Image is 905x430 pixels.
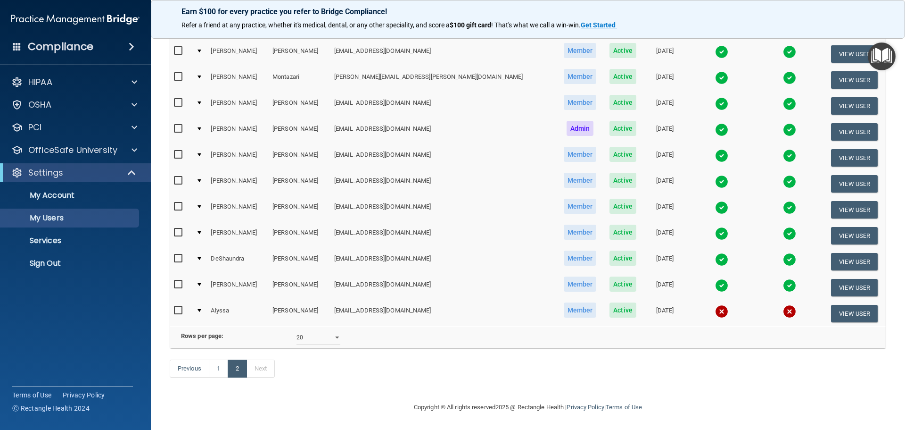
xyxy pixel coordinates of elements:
img: tick.e7d51cea.svg [783,201,796,214]
img: cross.ca9f0e7f.svg [783,305,796,318]
a: Previous [170,360,209,378]
button: View User [831,279,878,296]
td: [PERSON_NAME][EMAIL_ADDRESS][PERSON_NAME][DOMAIN_NAME] [330,67,557,93]
p: Services [6,236,135,245]
img: tick.e7d51cea.svg [783,175,796,188]
img: tick.e7d51cea.svg [715,71,728,84]
span: Member [564,303,597,318]
td: [PERSON_NAME] [207,145,269,171]
td: [PERSON_NAME] [207,93,269,119]
button: View User [831,45,878,63]
td: [DATE] [642,41,687,67]
td: [PERSON_NAME] [207,119,269,145]
td: [PERSON_NAME] [269,249,330,275]
img: cross.ca9f0e7f.svg [715,305,728,318]
span: Member [564,277,597,292]
img: tick.e7d51cea.svg [715,97,728,110]
span: Ⓒ Rectangle Health 2024 [12,404,90,413]
span: Member [564,43,597,58]
td: [EMAIL_ADDRESS][DOMAIN_NAME] [330,249,557,275]
td: [PERSON_NAME] [269,223,330,249]
td: [EMAIL_ADDRESS][DOMAIN_NAME] [330,223,557,249]
td: [EMAIL_ADDRESS][DOMAIN_NAME] [330,41,557,67]
img: tick.e7d51cea.svg [783,71,796,84]
td: [PERSON_NAME] [207,197,269,223]
img: tick.e7d51cea.svg [783,253,796,266]
td: [PERSON_NAME] [207,275,269,301]
span: Active [609,277,636,292]
button: View User [831,253,878,270]
td: [EMAIL_ADDRESS][DOMAIN_NAME] [330,301,557,326]
img: tick.e7d51cea.svg [715,201,728,214]
span: Admin [567,121,594,136]
img: tick.e7d51cea.svg [783,123,796,136]
strong: $100 gift card [450,21,491,29]
a: Get Started [581,21,617,29]
h4: Compliance [28,40,93,53]
button: View User [831,97,878,115]
td: [EMAIL_ADDRESS][DOMAIN_NAME] [330,145,557,171]
p: OfficeSafe University [28,144,117,156]
img: tick.e7d51cea.svg [783,279,796,292]
td: [PERSON_NAME] [269,93,330,119]
p: PCI [28,122,41,133]
a: Settings [11,167,137,178]
span: Member [564,173,597,188]
span: Active [609,121,636,136]
td: [DATE] [642,145,687,171]
a: Privacy Policy [63,390,105,400]
img: tick.e7d51cea.svg [783,149,796,162]
a: 2 [228,360,247,378]
strong: Get Started [581,21,616,29]
img: tick.e7d51cea.svg [715,123,728,136]
td: [DATE] [642,223,687,249]
td: [DATE] [642,249,687,275]
span: Refer a friend at any practice, whether it's medical, dental, or any other speciality, and score a [181,21,450,29]
a: Terms of Use [606,404,642,411]
a: OSHA [11,99,137,110]
span: Member [564,147,597,162]
span: Member [564,95,597,110]
a: PCI [11,122,137,133]
img: tick.e7d51cea.svg [715,45,728,59]
img: tick.e7d51cea.svg [783,227,796,240]
img: PMB logo [11,10,140,29]
a: Privacy Policy [567,404,604,411]
a: Next [247,360,275,378]
td: DeShaundra [207,249,269,275]
td: [DATE] [642,171,687,197]
span: Member [564,225,597,240]
td: [EMAIL_ADDRESS][DOMAIN_NAME] [330,171,557,197]
td: [PERSON_NAME] [269,171,330,197]
button: View User [831,175,878,193]
td: Alyssa [207,301,269,326]
div: Copyright © All rights reserved 2025 @ Rectangle Health | | [356,392,700,422]
p: HIPAA [28,76,52,88]
a: OfficeSafe University [11,144,137,156]
span: Active [609,303,636,318]
td: [DATE] [642,67,687,93]
p: Settings [28,167,63,178]
td: [PERSON_NAME] [207,67,269,93]
p: My Account [6,191,135,200]
td: [PERSON_NAME] [207,223,269,249]
a: HIPAA [11,76,137,88]
a: Terms of Use [12,390,51,400]
td: [DATE] [642,197,687,223]
td: [EMAIL_ADDRESS][DOMAIN_NAME] [330,93,557,119]
td: [PERSON_NAME] [207,171,269,197]
span: Member [564,69,597,84]
button: View User [831,149,878,167]
p: Earn $100 for every practice you refer to Bridge Compliance! [181,7,874,16]
button: View User [831,227,878,245]
td: [PERSON_NAME] [269,301,330,326]
img: tick.e7d51cea.svg [715,227,728,240]
td: [EMAIL_ADDRESS][DOMAIN_NAME] [330,275,557,301]
td: [DATE] [642,119,687,145]
img: tick.e7d51cea.svg [715,253,728,266]
button: View User [831,201,878,219]
span: Active [609,95,636,110]
span: Active [609,225,636,240]
td: [PERSON_NAME] [269,197,330,223]
p: Sign Out [6,259,135,268]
